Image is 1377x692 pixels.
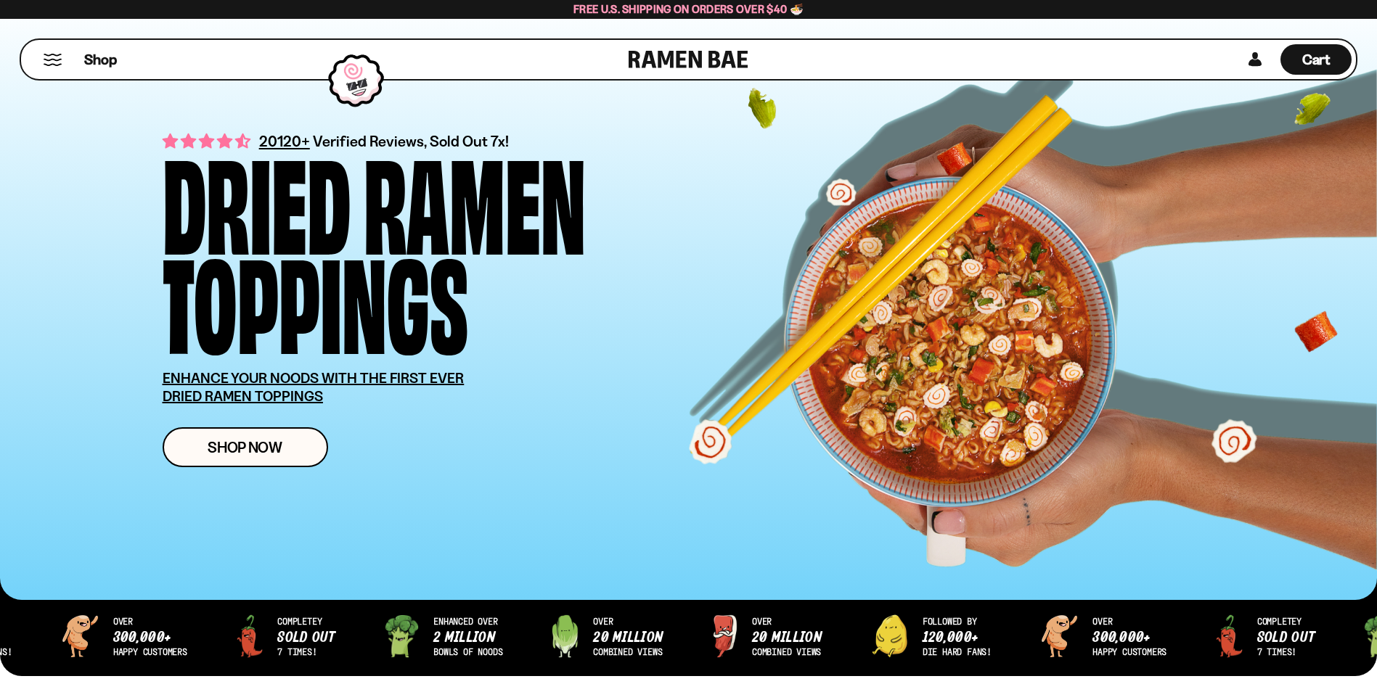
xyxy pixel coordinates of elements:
[163,149,351,248] div: Dried
[84,50,117,70] span: Shop
[43,54,62,66] button: Mobile Menu Trigger
[208,440,282,455] span: Shop Now
[1302,51,1331,68] span: Cart
[364,149,586,248] div: Ramen
[163,248,468,347] div: Toppings
[84,44,117,75] a: Shop
[1280,40,1352,79] div: Cart
[573,2,804,16] span: Free U.S. Shipping on Orders over $40 🍜
[163,427,328,467] a: Shop Now
[163,369,465,405] u: ENHANCE YOUR NOODS WITH THE FIRST EVER DRIED RAMEN TOPPINGS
